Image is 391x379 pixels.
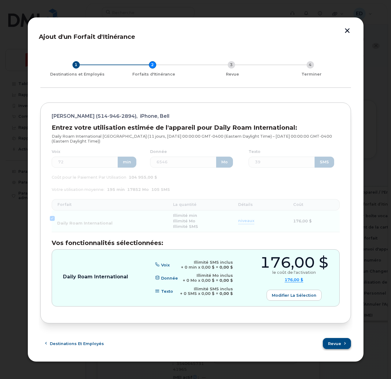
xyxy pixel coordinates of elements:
span: iPhone, Bell [140,114,169,119]
span: Ajout d'un Forfait d'Itinérance [39,33,135,40]
summary: 176,00 $ [285,277,303,283]
p: Daily Roam International [63,274,128,279]
span: + 0 SMS x [180,291,200,296]
button: Modifier la sélection [267,290,322,301]
span: + 0 Mo x [183,278,200,283]
span: + 0 min x [181,265,200,269]
span: [PERSON_NAME] (514-946-2894), [52,114,138,119]
span: Voix [161,262,170,267]
b: 0,00 $ [219,291,233,296]
div: Illimité Mo inclus [183,273,233,278]
span: 0,00 $ = [201,265,218,269]
span: Revue [328,341,341,347]
div: 4 [307,61,314,69]
div: Revue [196,72,270,77]
span: 0,00 $ = [201,291,218,296]
button: Destinations et Employés [40,338,109,349]
b: 0,00 $ [219,265,233,269]
span: Modifier la sélection [272,292,316,298]
div: Destinations et Employés [43,72,112,77]
div: le coût de l'activation [272,270,316,275]
div: Illimité SMS inclus [181,260,233,265]
div: Illimité SMS inclus [180,287,233,292]
button: Revue [323,338,351,349]
span: Destinations et Employés [50,341,104,347]
div: 176,00 $ [260,255,328,270]
h3: Vos fonctionnalités sélectionnées: [52,240,340,246]
div: 3 [228,61,235,69]
h3: Entrez votre utilisation estimée de l'appareil pour Daily Roam International: [52,124,340,131]
span: Donnée [161,276,178,280]
div: Terminer [275,72,349,77]
b: 0,00 $ [219,278,233,283]
p: Daily Roam International [GEOGRAPHIC_DATA] (11 jours, [DATE] 00:00:00 GMT-0400 (Eastern Daylight ... [52,134,340,143]
span: Texto [161,289,173,294]
span: 0,00 $ = [201,278,218,283]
